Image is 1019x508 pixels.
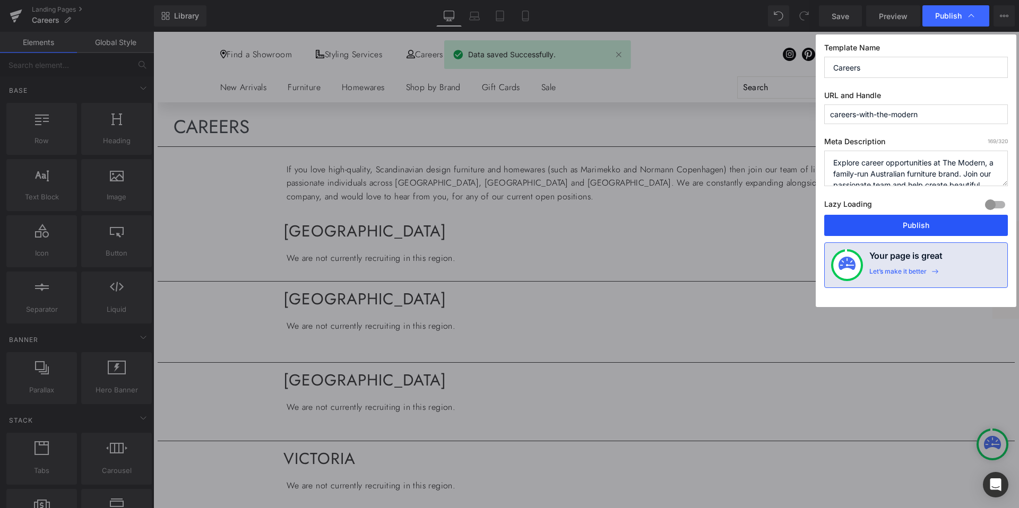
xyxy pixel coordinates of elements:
[178,41,242,71] a: Homewares
[839,257,856,274] img: onboarding-status.svg
[133,369,744,393] div: We are not currently recruiting in this region.
[20,82,96,108] span: CAREERS
[824,197,872,215] label: Lazy Loading
[377,41,413,71] a: Sale
[983,472,1008,497] div: Open Intercom Messenger
[988,138,996,144] span: 169
[133,131,744,172] p: If you love high-quality, Scandinavian design furniture and homewares (such as Marimekko and Norm...
[133,287,744,301] p: We are not currently recruiting in this region.
[700,7,766,38] a: Account
[824,215,1008,236] button: Publish
[795,16,810,29] span: Cart
[988,138,1008,144] span: /320
[824,137,1008,151] label: Meta Description
[824,43,1008,57] label: Template Name
[869,249,943,267] h4: Your page is great
[56,41,124,71] a: New Arrivals
[869,267,927,281] div: Let’s make it better
[133,447,744,471] div: We are not currently recruiting in this region.
[130,192,744,220] h2: [GEOGRAPHIC_DATA]
[130,341,744,369] h2: [GEOGRAPHIC_DATA]
[729,16,759,29] span: Account
[584,45,809,66] input: When autocomplete results are available use up and down arrows to review and enter to select
[152,8,239,38] a: Styling Services
[824,91,1008,104] label: URL and Handle
[130,260,744,287] h2: [GEOGRAPHIC_DATA]
[766,7,816,38] a: Cart
[130,420,744,447] h2: VICTORIA
[133,220,303,232] span: We are not currently recruiting in this region.
[935,11,962,21] span: Publish
[243,8,300,38] a: Careers
[318,41,377,71] a: Gift Cards
[824,151,1008,186] textarea: Explore career opportunities at The Modern, a family-run Australian furniture brand. Join our pas...
[839,189,866,287] div: Join Our Family
[848,214,857,262] span: Join Our Family
[124,41,178,71] a: Furniture
[56,8,149,38] a: Find a Showroom
[242,41,318,71] a: Shop by Brand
